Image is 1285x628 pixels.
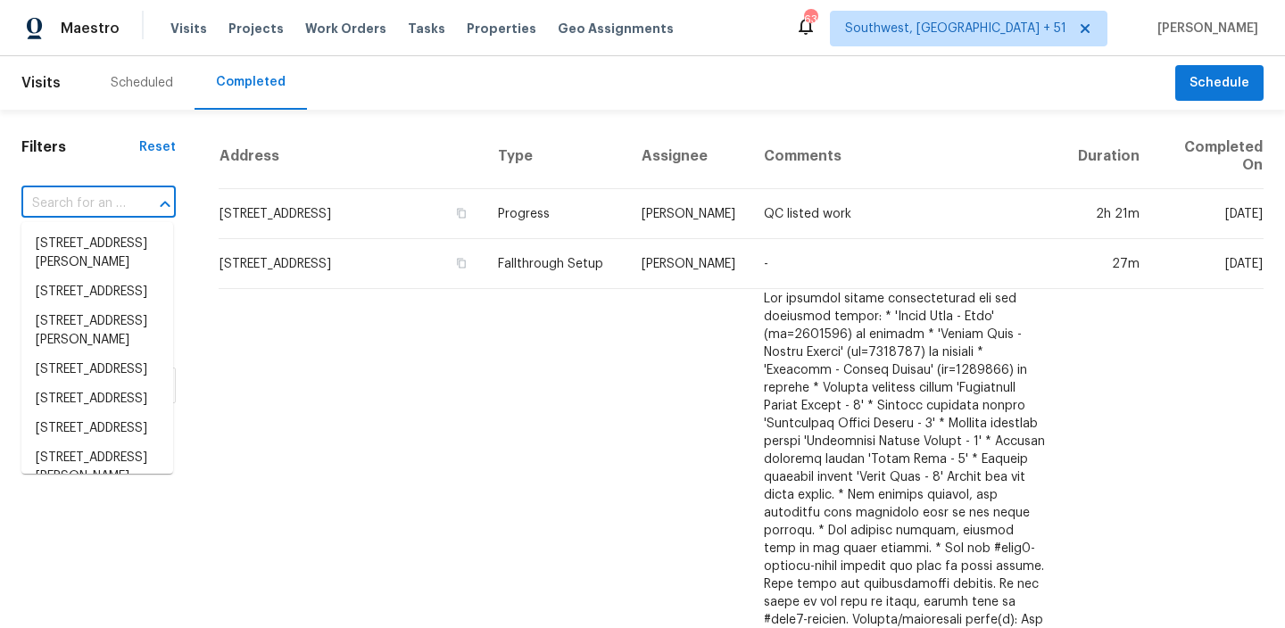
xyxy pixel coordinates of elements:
[61,20,120,37] span: Maestro
[111,74,173,92] div: Scheduled
[21,355,173,384] li: [STREET_ADDRESS]
[21,138,139,156] h1: Filters
[1154,239,1264,289] td: [DATE]
[1064,239,1154,289] td: 27m
[216,73,286,91] div: Completed
[1064,124,1154,189] th: Duration
[219,124,484,189] th: Address
[1190,72,1249,95] span: Schedule
[627,239,750,289] td: [PERSON_NAME]
[1154,189,1264,239] td: [DATE]
[21,63,61,103] span: Visits
[750,124,1063,189] th: Comments
[139,138,176,156] div: Reset
[21,443,173,492] li: [STREET_ADDRESS][PERSON_NAME]
[484,239,627,289] td: Fallthrough Setup
[804,11,817,29] div: 638
[1175,65,1264,102] button: Schedule
[153,192,178,217] button: Close
[484,189,627,239] td: Progress
[1064,189,1154,239] td: 2h 21m
[21,414,173,443] li: [STREET_ADDRESS]
[21,190,126,218] input: Search for an address...
[305,20,386,37] span: Work Orders
[21,307,173,355] li: [STREET_ADDRESS][PERSON_NAME]
[228,20,284,37] span: Projects
[453,255,469,271] button: Copy Address
[467,20,536,37] span: Properties
[408,22,445,35] span: Tasks
[21,229,173,277] li: [STREET_ADDRESS][PERSON_NAME]
[750,239,1063,289] td: -
[453,205,469,221] button: Copy Address
[170,20,207,37] span: Visits
[1150,20,1258,37] span: [PERSON_NAME]
[558,20,674,37] span: Geo Assignments
[627,124,750,189] th: Assignee
[750,189,1063,239] td: QC listed work
[219,239,484,289] td: [STREET_ADDRESS]
[484,124,627,189] th: Type
[219,189,484,239] td: [STREET_ADDRESS]
[627,189,750,239] td: [PERSON_NAME]
[1154,124,1264,189] th: Completed On
[21,384,173,414] li: [STREET_ADDRESS]
[845,20,1066,37] span: Southwest, [GEOGRAPHIC_DATA] + 51
[21,277,173,307] li: [STREET_ADDRESS]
